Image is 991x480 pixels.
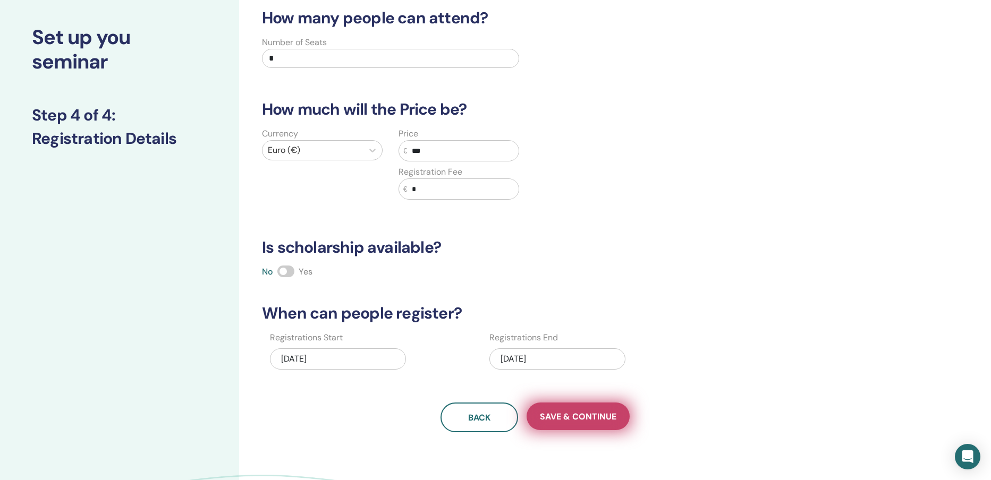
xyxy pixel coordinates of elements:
[256,304,814,323] h3: When can people register?
[256,100,814,119] h3: How much will the Price be?
[262,266,273,277] span: No
[32,129,207,148] h3: Registration Details
[399,166,462,178] label: Registration Fee
[299,266,312,277] span: Yes
[262,127,298,140] label: Currency
[403,145,408,157] span: €
[256,8,814,28] h3: How many people can attend?
[489,348,625,370] div: [DATE]
[468,412,490,423] span: Back
[270,331,343,344] label: Registrations Start
[955,444,980,469] div: Open Intercom Messenger
[262,36,327,49] label: Number of Seats
[403,184,408,195] span: €
[527,402,630,430] button: Save & Continue
[489,331,558,344] label: Registrations End
[270,348,406,370] div: [DATE]
[441,402,518,432] button: Back
[399,127,418,140] label: Price
[256,238,814,257] h3: Is scholarship available?
[32,106,207,125] h3: Step 4 of 4 :
[540,411,616,422] span: Save & Continue
[32,25,207,74] h2: Set up you seminar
